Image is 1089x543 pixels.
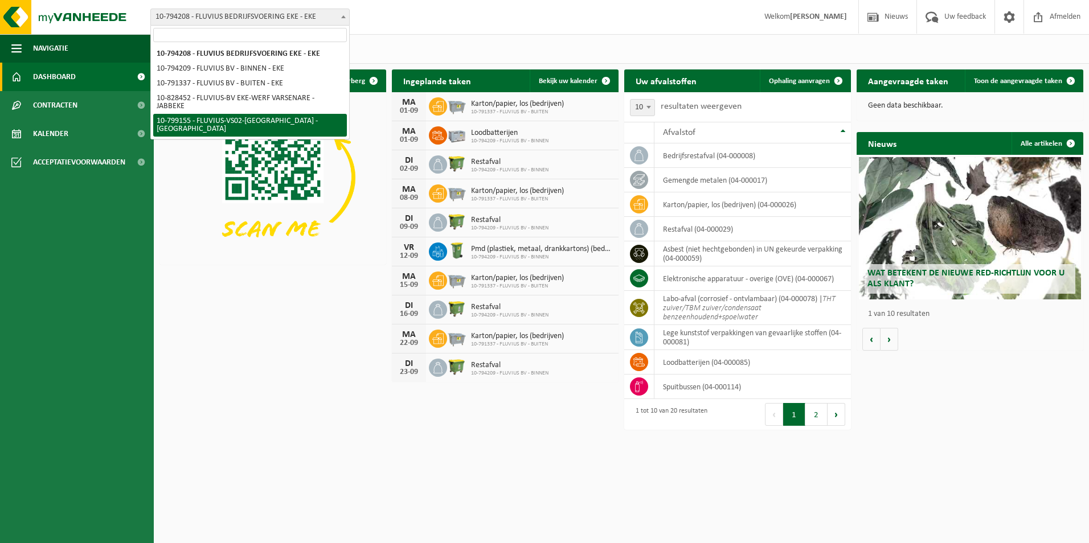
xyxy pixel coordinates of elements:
[805,403,828,426] button: 2
[398,339,420,347] div: 22-09
[447,212,466,231] img: WB-1100-HPE-GN-50
[663,295,836,322] i: THT zuiver/TBM zuiver/condensaat benzeenhoudend+spoelwater
[153,76,347,91] li: 10-791337 - FLUVIUS BV - BUITEN - EKE
[654,241,851,266] td: asbest (niet hechtgebonden) in UN gekeurde verpakking (04-000059)
[159,92,386,262] img: Download de VHEPlus App
[150,9,350,26] span: 10-794208 - FLUVIUS BEDRIJFSVOERING EKE - EKE
[630,402,707,427] div: 1 tot 10 van 20 resultaten
[398,136,420,144] div: 01-09
[398,127,420,136] div: MA
[654,143,851,168] td: bedrijfsrestafval (04-000008)
[398,272,420,281] div: MA
[447,241,466,260] img: WB-0240-HPE-GN-50
[151,9,349,25] span: 10-794208 - FLUVIUS BEDRIJFSVOERING EKE - EKE
[471,303,548,312] span: Restafval
[398,223,420,231] div: 09-09
[471,187,564,196] span: Karton/papier, los (bedrijven)
[661,102,742,111] label: resultaten weergeven
[857,69,960,92] h2: Aangevraagde taken
[862,328,881,351] button: Vorige
[447,299,466,318] img: WB-1100-HPE-GN-50
[33,148,125,176] span: Acceptatievoorwaarden
[471,167,548,174] span: 10-794209 - FLUVIUS BV - BINNEN
[654,217,851,241] td: restafval (04-000029)
[471,158,548,167] span: Restafval
[859,157,1081,299] a: Wat betekent de nieuwe RED-richtlijn voor u als klant?
[398,310,420,318] div: 16-09
[663,128,695,137] span: Afvalstof
[630,99,655,116] span: 10
[447,154,466,173] img: WB-1100-HPE-GN-50
[398,368,420,376] div: 23-09
[398,165,420,173] div: 02-09
[33,91,77,120] span: Contracten
[398,359,420,368] div: DI
[881,328,898,351] button: Volgende
[530,69,617,92] a: Bekijk uw kalender
[654,350,851,375] td: loodbatterijen (04-000085)
[624,69,708,92] h2: Uw afvalstoffen
[765,403,783,426] button: Previous
[760,69,850,92] a: Ophaling aanvragen
[398,185,420,194] div: MA
[471,370,548,377] span: 10-794209 - FLUVIUS BV - BINNEN
[33,63,76,91] span: Dashboard
[471,361,548,370] span: Restafval
[631,100,654,116] span: 10
[447,357,466,376] img: WB-1100-HPE-GN-50
[471,245,613,254] span: Pmd (plastiek, metaal, drankkartons) (bedrijven)
[471,100,564,109] span: Karton/papier, los (bedrijven)
[654,325,851,350] td: lege kunststof verpakkingen van gevaarlijke stoffen (04-000081)
[471,332,564,341] span: Karton/papier, los (bedrijven)
[471,196,564,203] span: 10-791337 - FLUVIUS BV - BUITEN
[471,283,564,290] span: 10-791337 - FLUVIUS BV - BUITEN
[1012,132,1082,155] a: Alle artikelen
[654,168,851,192] td: gemengde metalen (04-000017)
[398,107,420,115] div: 01-09
[398,194,420,202] div: 08-09
[471,129,548,138] span: Loodbatterijen
[974,77,1062,85] span: Toon de aangevraagde taken
[471,109,564,116] span: 10-791337 - FLUVIUS BV - BUITEN
[654,192,851,217] td: karton/papier, los (bedrijven) (04-000026)
[471,341,564,348] span: 10-791337 - FLUVIUS BV - BUITEN
[783,403,805,426] button: 1
[398,281,420,289] div: 15-09
[965,69,1082,92] a: Toon de aangevraagde taken
[153,91,347,114] li: 10-828452 - FLUVIUS-BV EKE-WERF VARSENARE - JABBEKE
[471,138,548,145] span: 10-794209 - FLUVIUS BV - BINNEN
[769,77,830,85] span: Ophaling aanvragen
[654,291,851,325] td: labo-afval (corrosief - ontvlambaar) (04-000078) |
[471,274,564,283] span: Karton/papier, los (bedrijven)
[398,156,420,165] div: DI
[471,225,548,232] span: 10-794209 - FLUVIUS BV - BINNEN
[398,243,420,252] div: VR
[153,61,347,76] li: 10-794209 - FLUVIUS BV - BINNEN - EKE
[340,77,365,85] span: Verberg
[447,270,466,289] img: WB-2500-GAL-GY-01
[398,98,420,107] div: MA
[398,214,420,223] div: DI
[398,330,420,339] div: MA
[153,114,347,137] li: 10-799155 - FLUVIUS-VS02-[GEOGRAPHIC_DATA] - [GEOGRAPHIC_DATA]
[398,252,420,260] div: 12-09
[828,403,845,426] button: Next
[790,13,847,21] strong: [PERSON_NAME]
[392,69,482,92] h2: Ingeplande taken
[867,269,1065,289] span: Wat betekent de nieuwe RED-richtlijn voor u als klant?
[868,310,1078,318] p: 1 van 10 resultaten
[471,254,613,261] span: 10-794209 - FLUVIUS BV - BINNEN
[33,120,68,148] span: Kalender
[398,301,420,310] div: DI
[857,132,908,154] h2: Nieuws
[539,77,597,85] span: Bekijk uw kalender
[331,69,385,92] button: Verberg
[447,96,466,115] img: WB-2500-GAL-GY-01
[654,266,851,291] td: elektronische apparatuur - overige (OVE) (04-000067)
[447,183,466,202] img: WB-2500-GAL-GY-01
[447,328,466,347] img: WB-2500-GAL-GY-01
[153,47,347,61] li: 10-794208 - FLUVIUS BEDRIJFSVOERING EKE - EKE
[33,34,68,63] span: Navigatie
[471,216,548,225] span: Restafval
[654,375,851,399] td: spuitbussen (04-000114)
